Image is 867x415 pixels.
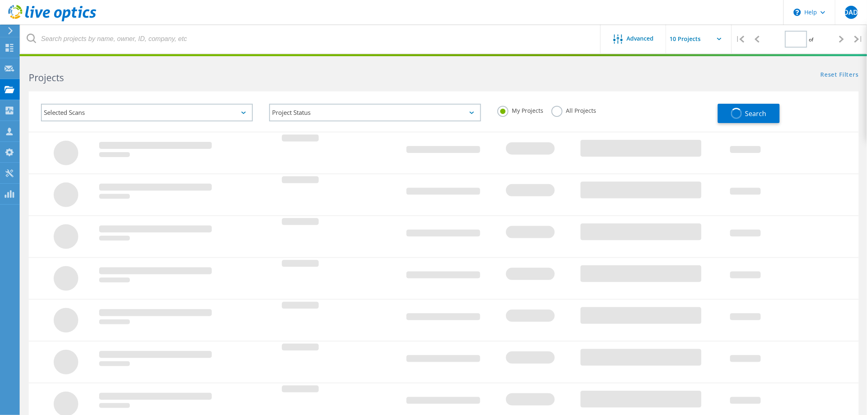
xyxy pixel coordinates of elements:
[552,106,596,114] label: All Projects
[745,109,767,118] span: Search
[497,106,543,114] label: My Projects
[809,36,814,43] span: of
[29,71,64,84] b: Projects
[269,104,481,121] div: Project Status
[844,9,858,16] span: DAD
[821,72,859,79] a: Reset Filters
[41,104,253,121] div: Selected Scans
[718,104,780,123] button: Search
[850,25,867,54] div: |
[732,25,749,54] div: |
[794,9,801,16] svg: \n
[20,25,601,53] input: Search projects by name, owner, ID, company, etc
[8,17,96,23] a: Live Optics Dashboard
[627,36,654,41] span: Advanced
